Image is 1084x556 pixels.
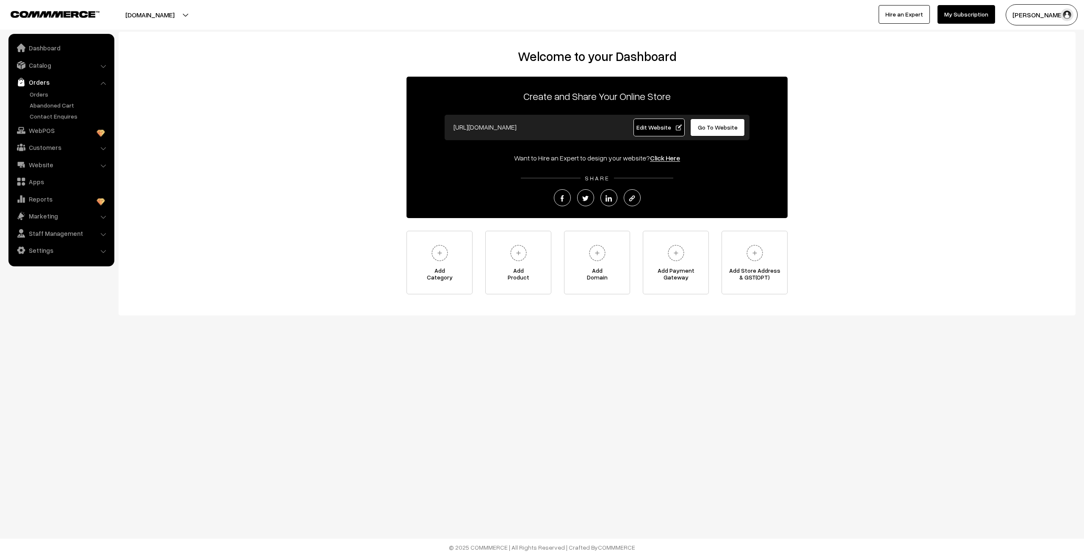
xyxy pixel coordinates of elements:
[722,267,787,284] span: Add Store Address & GST(OPT)
[743,241,766,265] img: plus.svg
[11,40,111,55] a: Dashboard
[586,241,609,265] img: plus.svg
[879,5,930,24] a: Hire an Expert
[507,241,530,265] img: plus.svg
[690,119,745,136] a: Go To Website
[11,75,111,90] a: Orders
[127,49,1067,64] h2: Welcome to your Dashboard
[1006,4,1078,25] button: [PERSON_NAME]
[633,119,685,136] a: Edit Website
[698,124,738,131] span: Go To Website
[11,243,111,258] a: Settings
[28,112,111,121] a: Contact Enquires
[485,231,551,294] a: AddProduct
[11,191,111,207] a: Reports
[11,140,111,155] a: Customers
[11,157,111,172] a: Website
[11,11,100,17] img: COMMMERCE
[598,544,635,551] a: COMMMERCE
[11,58,111,73] a: Catalog
[28,101,111,110] a: Abandoned Cart
[643,231,709,294] a: Add PaymentGateway
[428,241,451,265] img: plus.svg
[11,8,85,19] a: COMMMERCE
[1061,8,1073,21] img: user
[11,208,111,224] a: Marketing
[11,226,111,241] a: Staff Management
[486,267,551,284] span: Add Product
[96,4,204,25] button: [DOMAIN_NAME]
[11,174,111,189] a: Apps
[407,267,472,284] span: Add Category
[664,241,688,265] img: plus.svg
[28,90,111,99] a: Orders
[581,174,614,182] span: SHARE
[564,231,630,294] a: AddDomain
[406,231,473,294] a: AddCategory
[650,154,680,162] a: Click Here
[564,267,630,284] span: Add Domain
[937,5,995,24] a: My Subscription
[406,89,788,104] p: Create and Share Your Online Store
[406,153,788,163] div: Want to Hire an Expert to design your website?
[11,123,111,138] a: WebPOS
[722,231,788,294] a: Add Store Address& GST(OPT)
[643,267,708,284] span: Add Payment Gateway
[636,124,682,131] span: Edit Website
